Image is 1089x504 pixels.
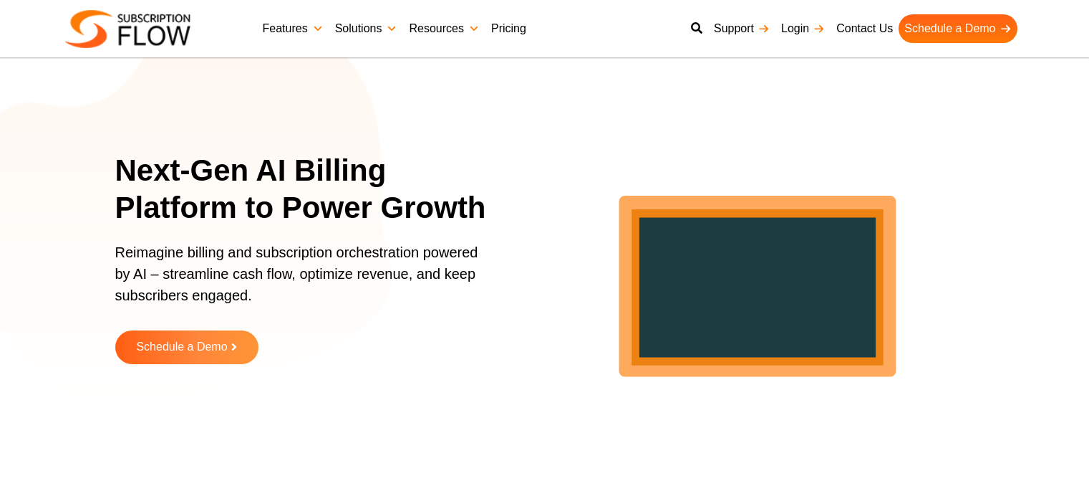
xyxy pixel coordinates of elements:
a: Pricing [485,14,532,43]
p: Reimagine billing and subscription orchestration powered by AI – streamline cash flow, optimize r... [115,242,488,320]
a: Schedule a Demo [115,331,258,364]
a: Schedule a Demo [899,14,1017,43]
a: Features [257,14,329,43]
h1: Next-Gen AI Billing Platform to Power Growth [115,152,505,227]
img: Subscriptionflow [65,10,190,48]
a: Solutions [329,14,404,43]
a: Contact Us [831,14,899,43]
span: Schedule a Demo [136,341,227,353]
a: Support [708,14,775,43]
a: Resources [403,14,485,43]
a: Login [775,14,831,43]
iframe: Intercom live chat [1040,455,1075,490]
